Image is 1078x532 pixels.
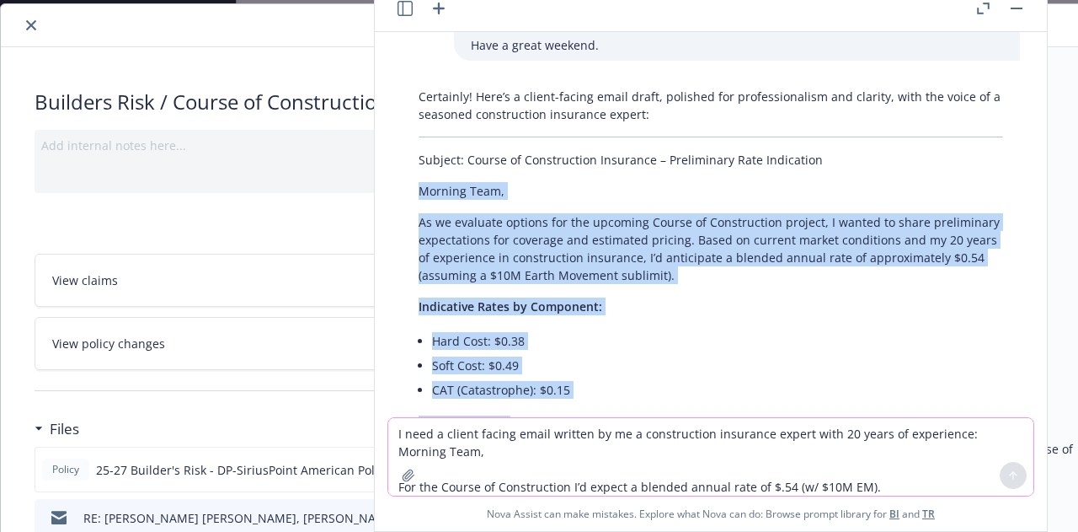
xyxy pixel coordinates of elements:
a: View claims [35,254,446,307]
p: Subject: Course of Construction Insurance – Preliminary Rate Indication [419,151,1003,169]
div: Builders Risk / Course of Construction - SFD - [STREET_ADDRESS] [35,88,867,116]
p: Morning Team, [419,182,1003,200]
div: RE: [PERSON_NAME] [PERSON_NAME], [PERSON_NAME] – Builders Risk # P01-000119956-00 – Policy Delivery [83,509,694,527]
h3: Files [50,418,79,440]
a: View policy changes [35,317,446,370]
span: View claims [52,271,118,289]
button: close [21,15,41,35]
span: View policy changes [52,335,165,352]
span: Nova Assist can make mistakes. Explore what Nova can do: Browse prompt library for and [382,497,1040,531]
span: Policy [49,462,83,477]
p: Certainly! Here’s a client-facing email draft, polished for professionalism and clarity, with the... [419,88,1003,123]
span: 25-27 Builder's Risk - DP-SiriusPoint American Policy Eff [DATE].pdf [96,461,472,479]
div: Add internal notes here... [41,137,861,154]
p: Have a great weekend. [471,36,1003,54]
div: Files [35,418,79,440]
a: BI [889,507,899,521]
span: Indicative Rates by Component: [419,298,602,314]
li: Soft Cost: $0.49 [432,353,1003,378]
li: Hard Cost: $0.38 [432,329,1003,353]
p: As we evaluate options for the upcoming Course of Construction project, I wanted to share prelimi... [419,213,1003,284]
a: TR [922,507,935,521]
li: CAT (Catastrophe): $0.15 [432,378,1003,402]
